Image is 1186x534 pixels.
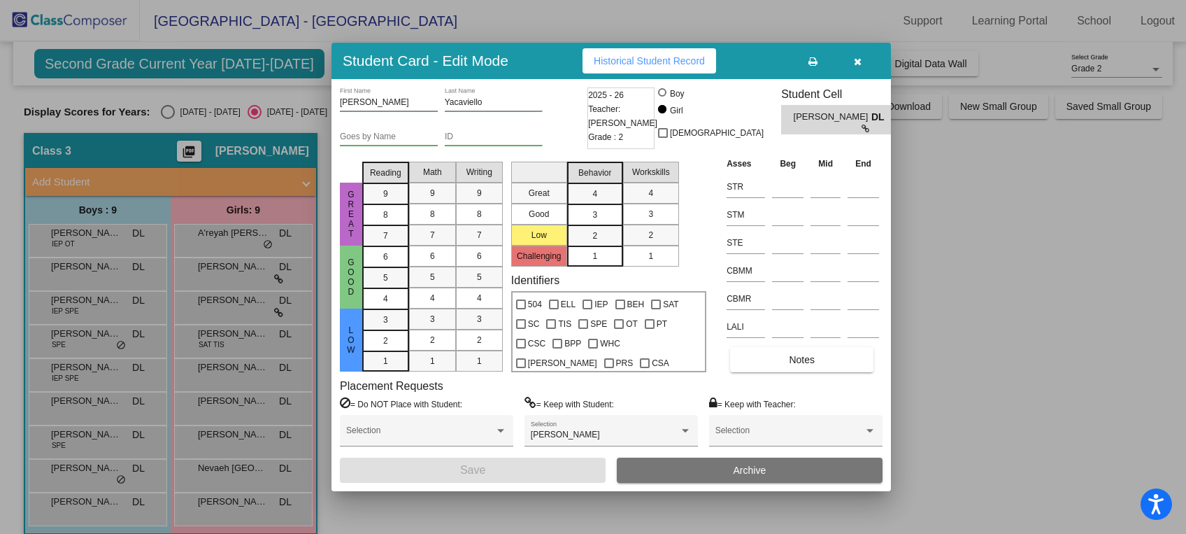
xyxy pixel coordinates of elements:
span: [PERSON_NAME] [531,430,600,440]
input: assessment [727,288,765,309]
label: Placement Requests [340,379,443,393]
input: assessment [727,204,765,225]
span: 1 [383,355,388,367]
span: Math [423,166,442,178]
span: OT [626,316,638,332]
span: [PERSON_NAME] [528,355,597,372]
span: 3 [430,313,435,325]
span: Good [345,258,357,297]
span: 2 [648,229,653,241]
span: 6 [383,251,388,263]
span: 3 [383,314,388,326]
span: 7 [383,230,388,242]
span: TIS [558,316,571,332]
span: ELL [561,296,576,313]
input: assessment [727,232,765,253]
span: 1 [430,355,435,367]
th: Beg [769,156,807,171]
h3: Student Card - Edit Mode [343,52,508,69]
span: Low [345,325,357,355]
span: BPP [564,335,581,352]
span: 6 [477,250,482,262]
span: 4 [430,292,435,304]
span: 8 [477,208,482,220]
span: 8 [430,208,435,220]
span: 8 [383,209,388,221]
span: 5 [477,271,482,283]
span: WHC [600,335,620,352]
span: Notes [789,354,815,365]
button: Notes [730,347,873,372]
span: 5 [430,271,435,283]
span: 4 [648,187,653,199]
span: Teacher: [PERSON_NAME] [588,102,657,130]
span: SAT [663,296,678,313]
span: 9 [430,187,435,199]
span: PRS [616,355,634,372]
span: 4 [592,188,597,200]
span: Reading [370,167,401,179]
span: 6 [430,250,435,262]
span: 5 [383,272,388,284]
span: 2 [477,334,482,346]
span: 7 [430,229,435,241]
input: assessment [727,316,765,337]
span: 3 [477,313,482,325]
span: Behavior [578,167,611,179]
span: Save [460,464,485,476]
span: 2025 - 26 [588,88,624,102]
span: 9 [383,188,388,200]
span: CSC [528,335,545,352]
span: Historical Student Record [594,55,705,66]
span: BEH [627,296,645,313]
label: = Keep with Teacher: [709,397,796,411]
span: IEP [594,296,608,313]
button: Archive [617,458,883,483]
span: 2 [592,230,597,242]
span: Workskills [632,166,670,178]
span: 9 [477,187,482,199]
span: Grade : 2 [588,130,623,144]
input: assessment [727,176,765,197]
span: PT [657,316,667,332]
span: 1 [648,250,653,262]
span: 1 [592,250,597,262]
span: 3 [592,209,597,221]
span: SC [528,316,540,332]
span: Writing [466,166,492,178]
th: Mid [807,156,844,171]
span: 4 [383,293,388,305]
span: 1 [477,355,482,367]
span: Great [345,190,357,239]
button: Historical Student Record [583,48,716,73]
span: 2 [383,335,388,347]
span: DL [871,110,891,125]
label: = Keep with Student: [524,397,614,411]
div: Girl [669,104,683,117]
span: SPE [590,316,607,332]
label: = Do NOT Place with Student: [340,397,462,411]
input: assessment [727,260,765,281]
span: CSA [652,355,669,372]
span: [PERSON_NAME] [794,110,871,125]
h3: Student Cell [781,87,903,101]
span: 3 [648,208,653,220]
div: Boy [669,87,685,100]
span: 2 [430,334,435,346]
span: Archive [734,465,766,476]
th: Asses [723,156,769,171]
input: goes by name [340,132,438,142]
span: 7 [477,229,482,241]
span: [DEMOGRAPHIC_DATA] [670,125,764,141]
button: Save [340,458,606,483]
th: End [844,156,883,171]
span: 4 [477,292,482,304]
label: Identifiers [511,274,559,287]
span: 504 [528,296,542,313]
